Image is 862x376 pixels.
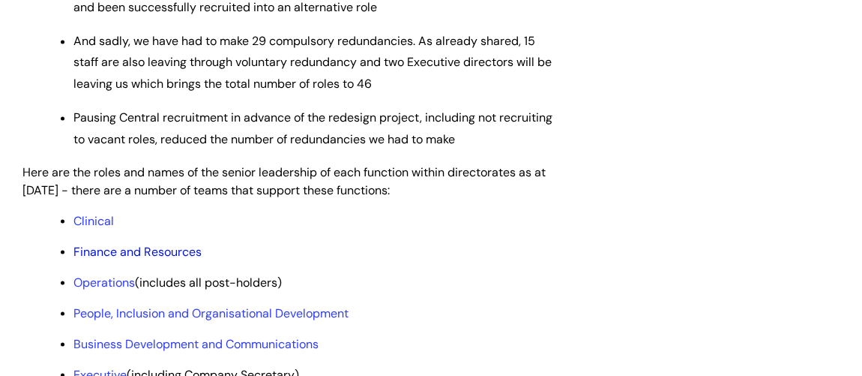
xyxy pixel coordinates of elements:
[73,107,560,151] p: Pausing Central recruitment in advance of the redesign project, including not recruiting to vacan...
[22,164,546,199] span: Here are the roles and names of the senior leadership of each function within directorates as at ...
[73,243,202,259] a: Finance and Resources
[73,335,319,351] a: Business Development and Communications
[73,31,560,95] p: And sadly, we have had to make 29 compulsory redundancies. As already shared, 15 staff are also l...
[73,274,282,290] span: (includes all post-holders)
[73,212,114,228] a: Clinical
[73,274,135,290] a: Operations
[73,305,349,320] a: People, Inclusion and Organisational Development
